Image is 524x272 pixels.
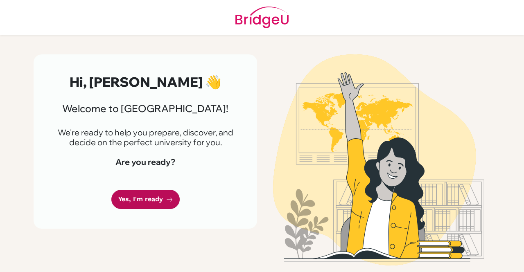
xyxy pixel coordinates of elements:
h4: Are you ready? [53,157,237,167]
h3: Welcome to [GEOGRAPHIC_DATA]! [53,103,237,115]
p: We're ready to help you prepare, discover, and decide on the perfect university for you. [53,128,237,147]
a: Yes, I'm ready [111,190,180,209]
h2: Hi, [PERSON_NAME] 👋 [53,74,237,90]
